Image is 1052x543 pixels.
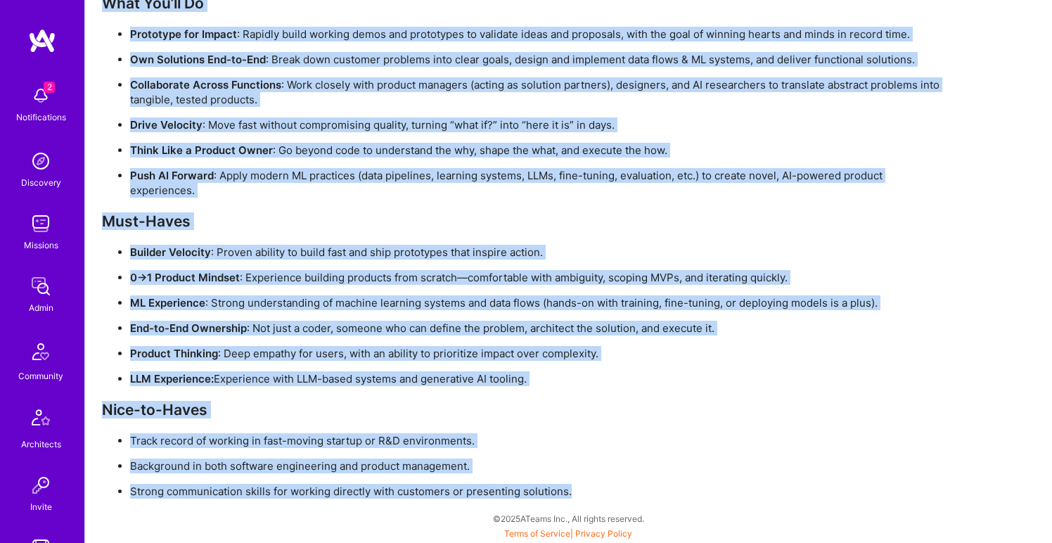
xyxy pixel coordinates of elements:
[130,245,211,259] strong: Builder Velocity
[130,52,946,67] p: : Break down customer problems into clear goals, design and implement data flows & ML systems, an...
[84,501,1052,536] div: © 2025 ATeams Inc., All rights reserved.
[27,82,55,110] img: bell
[130,143,273,157] strong: Think Like a Product Owner
[130,78,281,91] strong: Collaborate Across Functions
[44,82,55,93] span: 2
[130,347,218,360] strong: Product Thinking
[504,528,570,539] a: Terms of Service
[130,168,946,198] p: : Apply modern ML practices (data pipelines, learning systems, LLMs, fine-tuning, evaluation, etc...
[27,471,55,499] img: Invite
[504,528,632,539] span: |
[130,484,946,499] p: Strong communication skills for working directly with customers or presenting solutions.
[130,77,946,107] p: : Work closely with product managers (acting as solution partners), designers, and AI researchers...
[130,459,946,473] p: Background in both software engineering and product management.
[24,238,58,253] div: Missions
[130,371,946,386] p: Experience with LLM-based systems and generative AI tooling.
[130,321,247,335] strong: End-to-End Ownership
[130,433,946,448] p: Track record of working in fast-moving startup or R&D environments.
[18,369,63,383] div: Community
[16,110,66,124] div: Notifications
[24,403,58,437] img: Architects
[27,272,55,300] img: admin teamwork
[130,245,946,260] p: : Proven ability to build fast and ship prototypes that inspire action.
[130,117,946,132] p: : Move fast without compromising quality, turning “what if?” into “here it is” in days.
[130,372,214,385] strong: LLM Experience:
[130,53,266,66] strong: Own Solutions End-to-End
[130,143,946,158] p: : Go beyond code to understand the why, shape the what, and execute the how.
[130,270,946,285] p: : Experience building products from scratch—comfortable with ambiguity, scoping MVPs, and iterati...
[27,210,55,238] img: teamwork
[30,499,52,514] div: Invite
[27,147,55,175] img: discovery
[130,271,240,284] strong: 0→1 Product Mindset
[130,27,946,41] p: : Rapidly build working demos and prototypes to validate ideas and proposals, with the goal of wi...
[28,28,56,53] img: logo
[130,321,946,336] p: : Not just a coder, someone who can define the problem, architect the solution, and execute it.
[21,437,61,452] div: Architects
[130,346,946,361] p: : Deep empathy for users, with an ability to prioritize impact over complexity.
[130,169,214,182] strong: Push AI Forward
[102,401,207,419] strong: Nice-to-Haves
[29,300,53,315] div: Admin
[24,335,58,369] img: Community
[130,27,237,41] strong: Prototype for Impact
[130,295,946,310] p: : Strong understanding of machine learning systems and data flows (hands-on with training, fine-t...
[130,296,205,309] strong: ML Experience
[575,528,632,539] a: Privacy Policy
[130,118,203,132] strong: Drive Velocity
[102,212,191,230] strong: Must-Haves
[21,175,61,190] div: Discovery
